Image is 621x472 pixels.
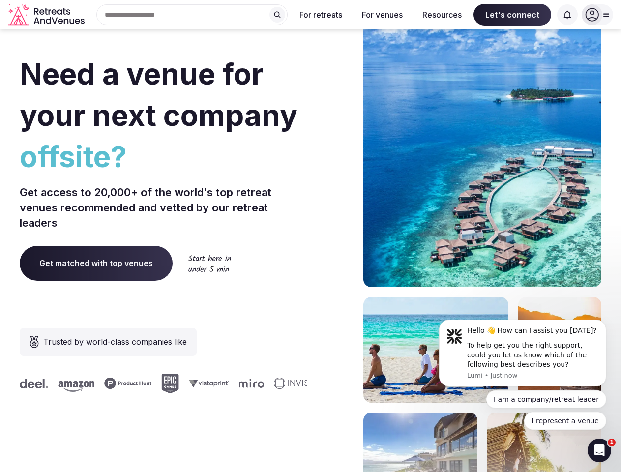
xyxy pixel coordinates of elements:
span: offsite? [20,136,307,177]
p: Get access to 20,000+ of the world's top retreat venues recommended and vetted by our retreat lea... [20,185,307,230]
svg: Vistaprint company logo [186,379,226,387]
a: Visit the homepage [8,4,87,26]
span: Trusted by world-class companies like [43,336,187,348]
svg: Epic Games company logo [158,374,176,393]
iframe: Intercom live chat [588,439,611,462]
span: Let's connect [473,4,551,26]
button: Resources [414,4,470,26]
button: For retreats [292,4,350,26]
svg: Miro company logo [236,379,261,388]
iframe: Intercom notifications message [424,311,621,436]
svg: Retreats and Venues company logo [8,4,87,26]
svg: Deel company logo [17,379,45,388]
img: Start here in under 5 min [188,255,231,272]
img: yoga on tropical beach [363,297,508,403]
svg: Invisible company logo [271,378,325,389]
span: 1 [608,439,616,446]
img: woman sitting in back of truck with camels [518,297,601,403]
a: Get matched with top venues [20,246,173,280]
span: Need a venue for your next company [20,56,297,133]
button: For venues [354,4,411,26]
